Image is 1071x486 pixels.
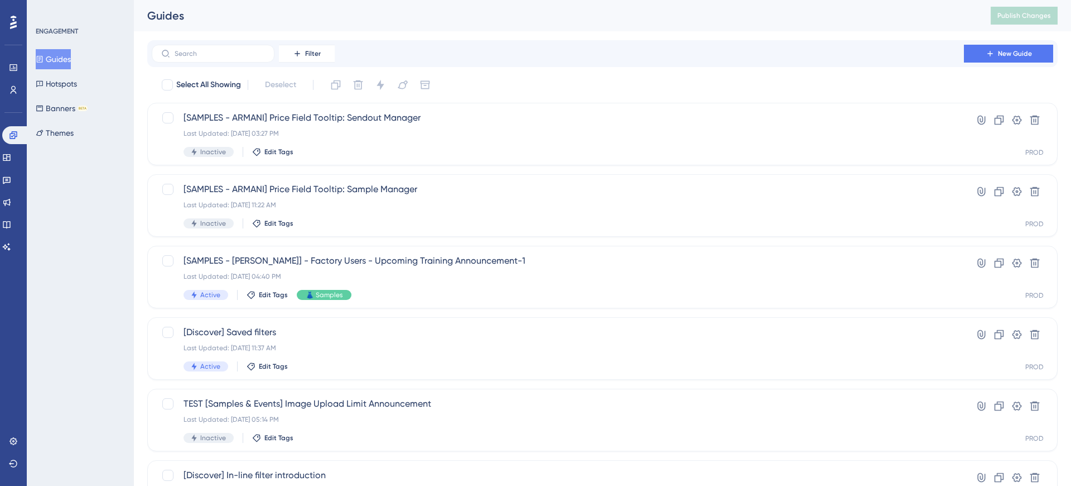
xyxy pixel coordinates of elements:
span: Inactive [200,219,226,228]
span: [SAMPLES - ARMANI] Price Field Tooltip: Sample Manager [184,183,932,196]
button: New Guide [964,45,1053,63]
div: PROD [1025,363,1044,371]
div: PROD [1025,291,1044,300]
button: Publish Changes [991,7,1058,25]
button: Edit Tags [252,147,293,156]
div: PROD [1025,434,1044,443]
span: Active [200,290,220,299]
button: Guides [36,49,71,69]
button: Deselect [255,75,306,95]
span: Inactive [200,147,226,156]
span: Deselect [265,78,296,92]
span: [SAMPLES - [PERSON_NAME]] - Factory Users - Upcoming Training Announcement-1 [184,254,932,268]
div: Last Updated: [DATE] 11:37 AM [184,344,932,352]
span: Edit Tags [259,362,288,371]
button: Edit Tags [247,362,288,371]
span: Inactive [200,433,226,442]
span: [SAMPLES - ARMANI] Price Field Tooltip: Sendout Manager [184,111,932,125]
span: Active [200,362,220,371]
button: Hotspots [36,74,77,94]
div: Last Updated: [DATE] 04:40 PM [184,272,932,281]
div: PROD [1025,220,1044,228]
span: Publish Changes [997,11,1051,20]
span: 👗 Samples [306,290,342,299]
div: PROD [1025,148,1044,157]
div: Last Updated: [DATE] 03:27 PM [184,129,932,138]
span: Edit Tags [259,290,288,299]
div: BETA [78,106,88,111]
span: Select All Showing [176,78,241,92]
button: BannersBETA [36,98,88,118]
span: Edit Tags [264,147,293,156]
span: Edit Tags [264,219,293,228]
span: Filter [305,49,321,58]
div: Last Updated: [DATE] 11:22 AM [184,201,932,209]
button: Themes [36,123,74,143]
button: Edit Tags [252,433,293,442]
span: [Discover] In-line filter introduction [184,469,932,482]
div: Last Updated: [DATE] 05:14 PM [184,415,932,424]
div: Guides [147,8,963,23]
span: [Discover] Saved filters [184,326,932,339]
button: Filter [279,45,335,63]
button: Edit Tags [247,290,288,299]
span: Edit Tags [264,433,293,442]
span: New Guide [998,49,1032,58]
input: Search [175,50,265,58]
button: Edit Tags [252,219,293,228]
div: ENGAGEMENT [36,27,78,36]
span: TEST [Samples & Events] Image Upload Limit Announcement [184,397,932,411]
